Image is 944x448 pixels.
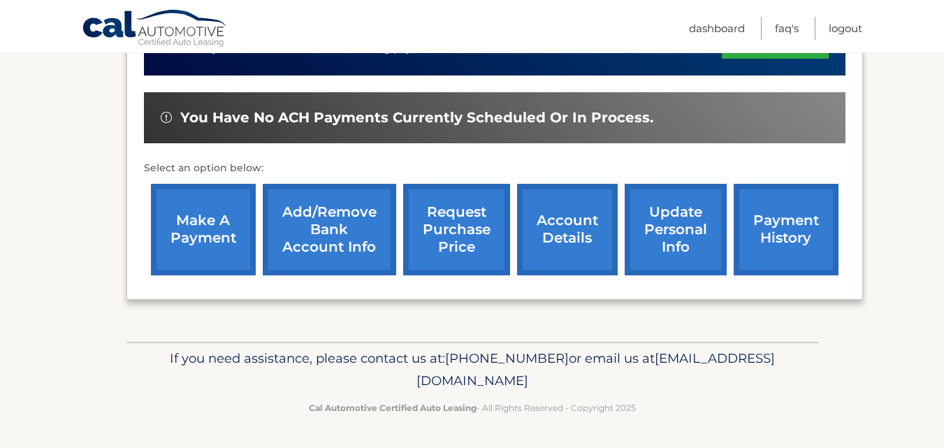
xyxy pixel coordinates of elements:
span: [PHONE_NUMBER] [445,350,569,366]
img: alert-white.svg [161,112,172,123]
a: update personal info [625,184,727,275]
a: Dashboard [689,17,745,40]
a: payment history [734,184,838,275]
a: FAQ's [775,17,799,40]
a: Logout [829,17,862,40]
a: make a payment [151,184,256,275]
a: Add/Remove bank account info [263,184,396,275]
a: request purchase price [403,184,510,275]
a: account details [517,184,618,275]
strong: Cal Automotive Certified Auto Leasing [309,403,477,413]
a: Cal Automotive [82,9,228,50]
span: You have no ACH payments currently scheduled or in process. [180,109,653,127]
p: If you need assistance, please contact us at: or email us at [136,347,809,392]
p: - All Rights Reserved - Copyright 2025 [136,400,809,415]
p: Select an option below: [144,160,845,177]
